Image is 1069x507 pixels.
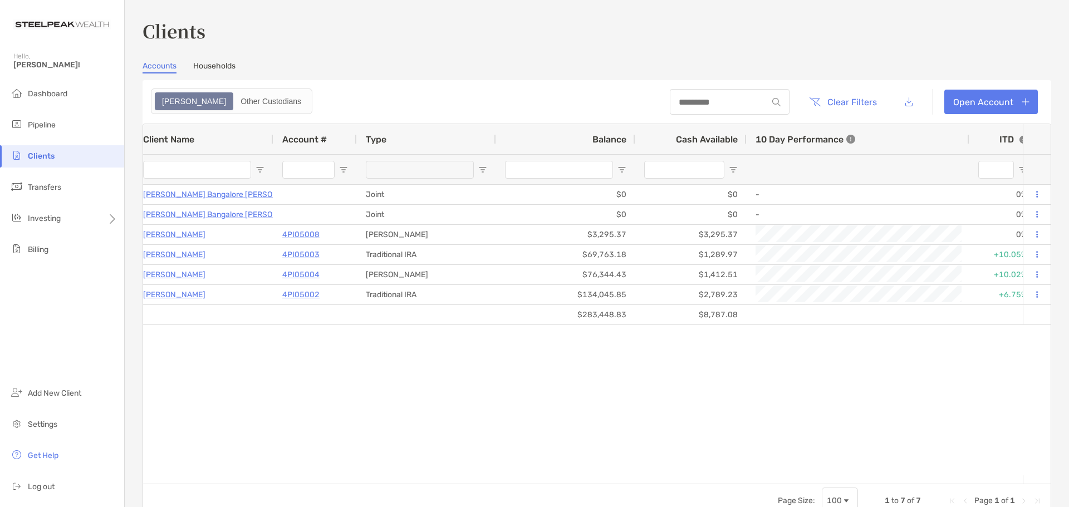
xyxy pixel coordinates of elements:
[282,288,320,302] a: 4PI05002
[635,285,747,304] div: $2,789.23
[978,161,1014,179] input: ITD Filter Input
[496,185,635,204] div: $0
[151,88,312,114] div: segmented control
[28,388,81,398] span: Add New Client
[961,496,970,505] div: Previous Page
[916,496,921,505] span: 7
[143,248,205,262] a: [PERSON_NAME]
[28,245,48,254] span: Billing
[10,448,23,461] img: get-help icon
[143,18,1051,43] h3: Clients
[969,185,1036,204] div: 0%
[28,120,56,130] span: Pipeline
[143,188,307,201] p: [PERSON_NAME] Bangalore [PERSON_NAME]
[10,479,23,493] img: logout icon
[357,285,496,304] div: Traditional IRA
[969,265,1036,284] div: +10.02%
[282,268,320,282] a: 4PI05004
[28,482,55,491] span: Log out
[994,496,999,505] span: 1
[729,165,738,174] button: Open Filter Menu
[635,225,747,244] div: $3,295.37
[496,285,635,304] div: $134,045.85
[944,90,1038,114] a: Open Account
[256,165,264,174] button: Open Filter Menu
[496,305,635,324] div: $283,448.83
[772,98,781,106] img: input icon
[676,134,738,145] span: Cash Available
[28,89,67,99] span: Dashboard
[1019,496,1028,505] div: Next Page
[1001,496,1008,505] span: of
[885,496,890,505] span: 1
[156,93,232,109] div: Zoe
[143,288,205,302] a: [PERSON_NAME]
[635,265,747,284] div: $1,412.51
[10,242,23,255] img: billing icon
[28,183,61,192] span: Transfers
[143,134,194,145] span: Client Name
[282,248,320,262] a: 4PI05003
[10,149,23,162] img: clients icon
[999,134,1027,145] div: ITD
[28,151,55,161] span: Clients
[900,496,905,505] span: 7
[143,268,205,282] a: [PERSON_NAME]
[10,180,23,193] img: transfers icon
[357,245,496,264] div: Traditional IRA
[282,161,335,179] input: Account # Filter Input
[10,211,23,224] img: investing icon
[234,93,307,109] div: Other Custodians
[13,60,117,70] span: [PERSON_NAME]!
[1018,165,1027,174] button: Open Filter Menu
[10,86,23,100] img: dashboard icon
[366,134,386,145] span: Type
[969,245,1036,264] div: +10.05%
[969,285,1036,304] div: +6.75%
[756,185,960,204] div: -
[635,205,747,224] div: $0
[948,496,957,505] div: First Page
[778,496,815,505] div: Page Size:
[496,245,635,264] div: $69,763.18
[505,161,613,179] input: Balance Filter Input
[478,165,487,174] button: Open Filter Menu
[339,165,348,174] button: Open Filter Menu
[496,225,635,244] div: $3,295.37
[1010,496,1015,505] span: 1
[496,205,635,224] div: $0
[635,185,747,204] div: $0
[357,225,496,244] div: [PERSON_NAME]
[969,225,1036,244] div: 0%
[617,165,626,174] button: Open Filter Menu
[143,161,251,179] input: Client Name Filter Input
[756,205,960,224] div: -
[357,265,496,284] div: [PERSON_NAME]
[143,208,307,221] a: [PERSON_NAME] Bangalore [PERSON_NAME]
[969,205,1036,224] div: 0%
[193,61,236,73] a: Households
[635,245,747,264] div: $1,289.97
[907,496,914,505] span: of
[143,61,176,73] a: Accounts
[357,205,496,224] div: Joint
[10,417,23,430] img: settings icon
[1033,496,1042,505] div: Last Page
[592,134,626,145] span: Balance
[28,451,58,460] span: Get Help
[282,228,320,242] a: 4PI05008
[635,305,747,324] div: $8,787.08
[13,4,111,45] img: Zoe Logo
[756,124,855,154] div: 10 Day Performance
[644,161,724,179] input: Cash Available Filter Input
[496,265,635,284] div: $76,344.43
[282,134,327,145] span: Account #
[10,386,23,399] img: add_new_client icon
